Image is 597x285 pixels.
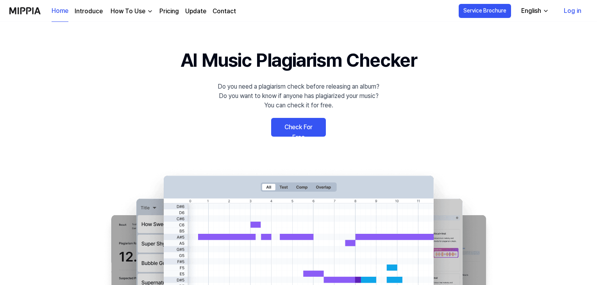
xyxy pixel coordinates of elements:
a: Contact [213,7,236,16]
img: down [147,8,153,14]
a: Home [52,0,68,22]
a: Update [185,7,206,16]
div: How To Use [109,7,147,16]
button: English [515,3,554,19]
button: How To Use [109,7,153,16]
div: English [520,6,543,16]
button: Service Brochure [459,4,511,18]
h1: AI Music Plagiarism Checker [181,46,417,74]
a: Introduce [75,7,103,16]
a: Pricing [159,7,179,16]
div: Do you need a plagiarism check before releasing an album? Do you want to know if anyone has plagi... [218,82,379,110]
a: Check For Free [271,118,326,137]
